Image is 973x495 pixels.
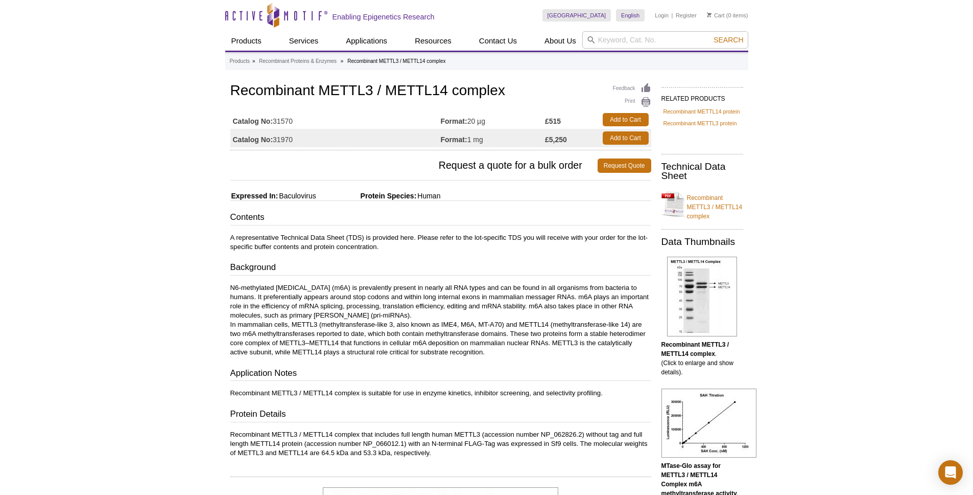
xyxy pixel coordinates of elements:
strong: Catalog No: [233,117,273,126]
a: Recombinant METTL3 / METTL14 complex [661,187,743,221]
p: Recombinant METTL3 / METTL14 complex is suitable for use in enzyme kinetics, inhibitor screening,... [230,389,651,398]
p: Recombinant METTL3 / METTL14 complex that includes full length human METTL3 (accession number NP_... [230,430,651,458]
li: | [672,9,673,21]
h3: Application Notes [230,367,651,381]
td: 31570 [230,110,441,129]
a: Recombinant METTL3 protein [663,119,737,128]
p: A representative Technical Data Sheet (TDS) is provided here. Please refer to the lot-specific TD... [230,233,651,252]
strong: £515 [545,117,561,126]
a: Login [655,12,669,19]
span: Request a quote for a bulk order [230,159,598,173]
b: Recombinant METTL3 / METTL14 complex [661,341,729,357]
p: N6-methylated [MEDICAL_DATA] (m6A) is prevalently present in nearly all RNA types and can be foun... [230,283,651,357]
strong: Format: [441,117,467,126]
img: MTase-Glo assay for METTL3 / METTL14 Complex m6A methyltransferase activity [661,389,756,458]
li: Recombinant METTL3 / METTL14 complex [347,58,445,64]
a: Recombinant Proteins & Enzymes [259,57,337,66]
h2: Technical Data Sheet [661,162,743,181]
a: Request Quote [598,159,651,173]
img: Recombinant METTL3 / METTL14 complex. [667,257,737,336]
span: Human [416,192,440,200]
li: » [341,58,344,64]
h2: Data Thumbnails [661,237,743,246]
span: Protein Species: [318,192,417,200]
img: Your Cart [707,12,711,17]
a: About Us [538,31,582,51]
a: [GEOGRAPHIC_DATA] [542,9,611,21]
span: Baculovirus [278,192,316,200]
li: » [252,58,255,64]
a: Feedback [613,83,651,94]
strong: Catalog No: [233,135,273,144]
h3: Contents [230,211,651,226]
div: Open Intercom Messenger [938,460,963,485]
li: (0 items) [707,9,748,21]
strong: Format: [441,135,467,144]
h3: Background [230,261,651,276]
button: Search [710,35,746,44]
a: Recombinant METTL14 protein [663,107,740,116]
a: Resources [409,31,458,51]
span: Search [714,36,743,44]
a: Products [225,31,268,51]
h2: Enabling Epigenetics Research [333,12,435,21]
h1: Recombinant METTL3 / METTL14 complex [230,83,651,100]
a: Cart [707,12,725,19]
a: Services [283,31,325,51]
a: English [616,9,645,21]
h2: RELATED PRODUCTS [661,87,743,105]
a: Register [676,12,697,19]
td: 1 mg [441,129,545,147]
a: Contact Us [473,31,523,51]
td: 20 µg [441,110,545,129]
td: 31970 [230,129,441,147]
strong: £5,250 [545,135,567,144]
span: Expressed In: [230,192,278,200]
a: Print [613,97,651,108]
input: Keyword, Cat. No. [582,31,748,49]
a: Products [230,57,250,66]
a: Applications [340,31,393,51]
a: Add to Cart [603,131,649,145]
a: Add to Cart [603,113,649,126]
p: . (Click to enlarge and show details). [661,340,743,377]
h3: Protein Details [230,408,651,422]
